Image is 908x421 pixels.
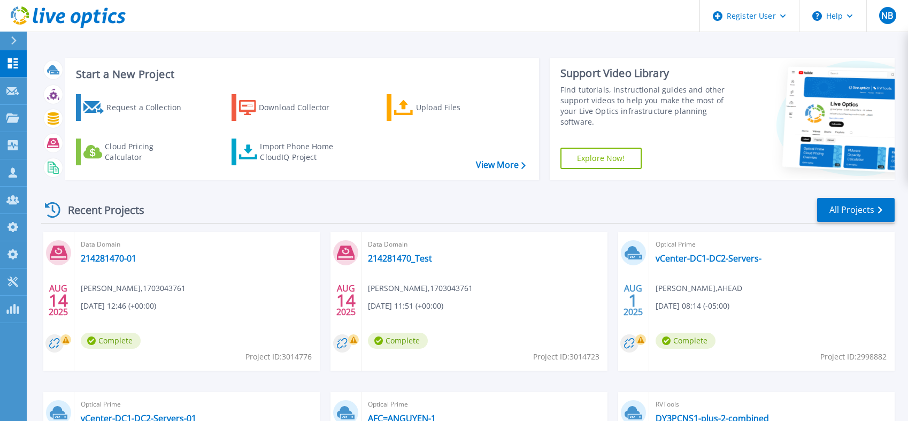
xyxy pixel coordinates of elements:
span: [PERSON_NAME] , 1703043761 [368,282,473,294]
div: Support Video Library [560,66,735,80]
a: Upload Files [387,94,506,121]
span: Project ID: 2998882 [820,351,887,363]
span: Complete [81,333,141,349]
a: vCenter-DC1-DC2-Servers- [656,253,761,264]
span: Complete [368,333,428,349]
div: AUG 2025 [48,281,68,320]
span: Data Domain [368,239,601,250]
div: Cloud Pricing Calculator [105,141,190,163]
div: AUG 2025 [623,281,643,320]
span: Project ID: 3014723 [533,351,599,363]
span: Optical Prime [656,239,888,250]
div: Recent Projects [41,197,159,223]
a: Explore Now! [560,148,642,169]
a: 214281470-01 [81,253,136,264]
div: Import Phone Home CloudIQ Project [260,141,343,163]
span: [PERSON_NAME] , AHEAD [656,282,742,294]
span: RVTools [656,399,888,410]
span: Project ID: 3014776 [245,351,312,363]
a: Request a Collection [76,94,195,121]
span: Optical Prime [368,399,601,410]
span: 1 [628,296,638,305]
div: AUG 2025 [336,281,356,320]
span: 14 [336,296,356,305]
a: 214281470_Test [368,253,432,264]
span: [DATE] 12:46 (+00:00) [81,300,156,312]
div: Download Collector [259,97,344,118]
div: Find tutorials, instructional guides and other support videos to help you make the most of your L... [560,85,735,127]
span: Data Domain [81,239,313,250]
span: Optical Prime [81,399,313,410]
h3: Start a New Project [76,68,525,80]
span: NB [881,11,893,20]
div: Upload Files [416,97,502,118]
a: Download Collector [232,94,351,121]
span: 14 [49,296,68,305]
span: [PERSON_NAME] , 1703043761 [81,282,186,294]
div: Request a Collection [106,97,192,118]
a: All Projects [817,198,895,222]
span: Complete [656,333,715,349]
span: [DATE] 11:51 (+00:00) [368,300,443,312]
a: View More [476,160,526,170]
a: Cloud Pricing Calculator [76,139,195,165]
span: [DATE] 08:14 (-05:00) [656,300,729,312]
